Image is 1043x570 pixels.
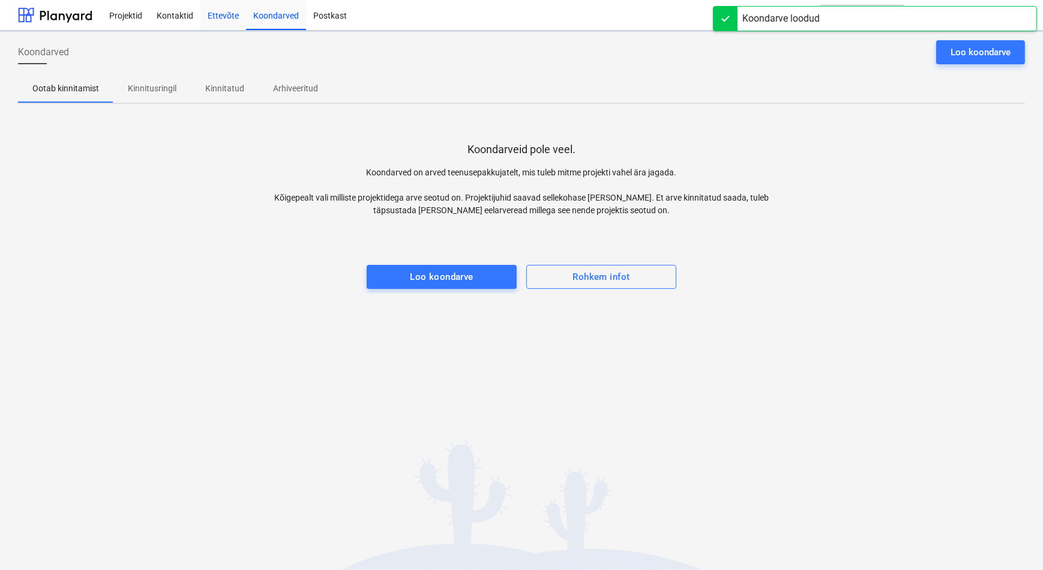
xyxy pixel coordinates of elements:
p: Kinnitatud [205,82,244,95]
div: Rohkem infot [573,269,630,285]
button: Loo koondarve [936,40,1025,64]
div: Koondarve loodud [742,11,820,26]
div: Loo koondarve [951,44,1011,60]
iframe: Chat Widget [983,512,1043,570]
p: Arhiveeritud [273,82,318,95]
p: Kinnitusringil [128,82,176,95]
p: Koondarved on arved teenusepakkujatelt, mis tuleb mitme projekti vahel ära jagada. Kõigepealt val... [270,166,774,217]
button: Loo koondarve [367,265,517,289]
span: Koondarved [18,45,69,59]
div: Loo koondarve [410,269,473,285]
p: Koondarveid pole veel. [467,142,576,157]
button: Rohkem infot [526,265,676,289]
p: Ootab kinnitamist [32,82,99,95]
